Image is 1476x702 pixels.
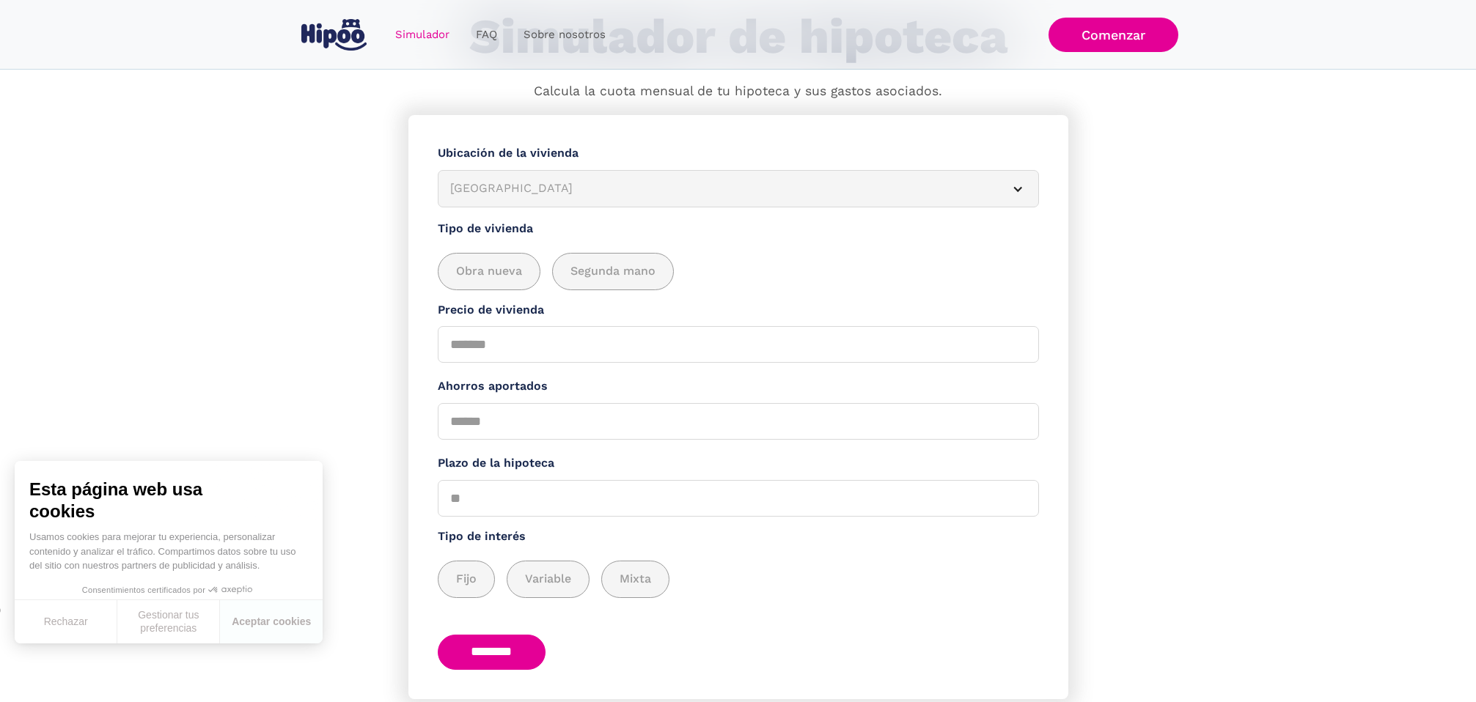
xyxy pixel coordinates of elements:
[510,21,619,49] a: Sobre nosotros
[382,21,463,49] a: Simulador
[1049,18,1178,52] a: Comenzar
[450,180,991,198] div: [GEOGRAPHIC_DATA]
[438,377,1039,396] label: Ahorros aportados
[438,253,1039,290] div: add_description_here
[438,561,1039,598] div: add_description_here
[525,570,571,588] span: Variable
[438,528,1039,546] label: Tipo de interés
[456,570,477,588] span: Fijo
[438,144,1039,163] label: Ubicación de la vivienda
[463,21,510,49] a: FAQ
[534,82,942,101] p: Calcula la cuota mensual de tu hipoteca y sus gastos asociados.
[456,262,522,281] span: Obra nueva
[438,170,1039,207] article: [GEOGRAPHIC_DATA]
[438,301,1039,319] label: Precio de vivienda
[408,115,1068,699] form: Simulador Form
[438,454,1039,473] label: Plazo de la hipoteca
[438,220,1039,238] label: Tipo de vivienda
[298,13,370,56] a: home
[620,570,651,588] span: Mixta
[570,262,656,281] span: Segunda mano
